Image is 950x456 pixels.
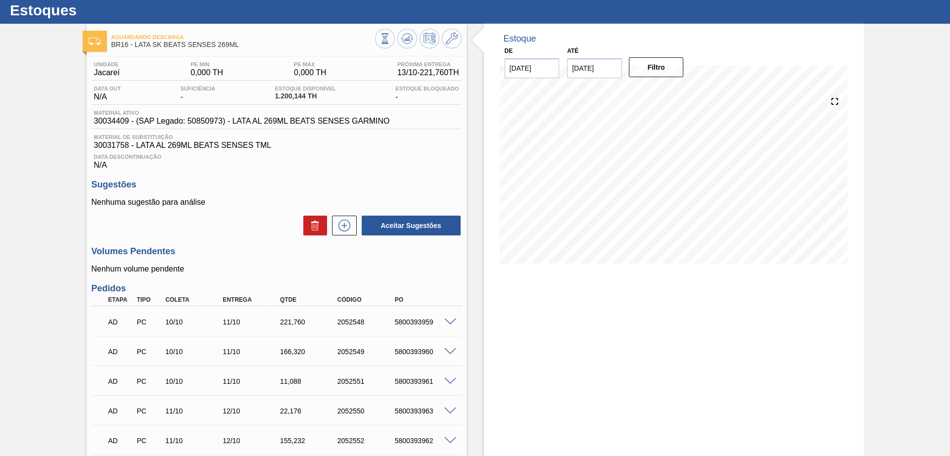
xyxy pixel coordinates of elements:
[298,216,327,235] div: Excluir Sugestões
[163,437,227,445] div: 11/10/2025
[108,348,133,356] p: AD
[163,296,227,303] div: Coleta
[220,407,285,415] div: 12/10/2025
[392,437,457,445] div: 5800393962
[397,29,417,48] button: Atualizar Gráfico
[362,216,461,235] button: Aceitar Sugestões
[505,58,560,78] input: dd/mm/yyyy
[220,348,285,356] div: 11/10/2025
[163,407,227,415] div: 11/10/2025
[92,198,462,207] p: Nenhuma sugestão para análise
[335,318,399,326] div: 2052548
[134,437,164,445] div: Pedido de Compra
[327,216,357,235] div: Nova sugestão
[134,296,164,303] div: Tipo
[278,437,342,445] div: 155,232
[108,407,133,415] p: AD
[163,377,227,385] div: 10/10/2025
[335,437,399,445] div: 2052552
[108,318,133,326] p: AD
[335,377,399,385] div: 2052551
[335,348,399,356] div: 2052549
[294,68,327,77] span: 0,000 TH
[106,311,136,333] div: Aguardando Descarga
[278,348,342,356] div: 166,320
[275,86,336,91] span: Estoque Disponível
[505,47,513,54] label: De
[220,296,285,303] div: Entrega
[111,41,375,48] span: BR16 - LATA SK BEATS SENSES 269ML
[134,348,164,356] div: Pedido de Compra
[94,141,459,150] span: 30031758 - LATA AL 269ML BEATS SENSES TML
[92,283,462,294] h3: Pedidos
[397,68,459,77] span: 13/10 - 221,760 TH
[278,377,342,385] div: 11,088
[134,318,164,326] div: Pedido de Compra
[392,296,457,303] div: PO
[94,110,390,116] span: Material ativo
[442,29,462,48] button: Ir ao Master Data / Geral
[111,34,375,40] span: Aguardando Descarga
[92,150,462,170] div: N/A
[134,377,164,385] div: Pedido de Compra
[335,407,399,415] div: 2052550
[357,215,462,236] div: Aceitar Sugestões
[335,296,399,303] div: Código
[106,400,136,422] div: Aguardando Descarga
[89,38,101,45] img: Ícone
[108,377,133,385] p: AD
[106,370,136,392] div: Aguardando Descarga
[94,154,459,160] span: Data Descontinuação
[10,4,186,16] h1: Estoques
[278,296,342,303] div: Qtde
[504,34,536,44] div: Estoque
[190,68,223,77] span: 0,000 TH
[294,61,327,67] span: PE MAX
[567,58,622,78] input: dd/mm/yyyy
[629,57,684,77] button: Filtro
[94,86,121,91] span: Data out
[106,296,136,303] div: Etapa
[134,407,164,415] div: Pedido de Compra
[278,407,342,415] div: 22,176
[163,318,227,326] div: 10/10/2025
[94,61,120,67] span: Unidade
[395,86,459,91] span: Estoque Bloqueado
[220,377,285,385] div: 11/10/2025
[190,61,223,67] span: PE MIN
[220,437,285,445] div: 12/10/2025
[420,29,439,48] button: Programar Estoque
[106,430,136,452] div: Aguardando Descarga
[181,86,215,91] span: Suficiência
[393,86,461,101] div: -
[392,348,457,356] div: 5800393960
[275,92,336,100] span: 1.200,144 TH
[94,117,390,126] span: 30034409 - (SAP Legado: 50850973) - LATA AL 269ML BEATS SENSES GARMINO
[392,318,457,326] div: 5800393959
[92,246,462,257] h3: Volumes Pendentes
[220,318,285,326] div: 11/10/2025
[392,407,457,415] div: 5800393963
[94,134,459,140] span: Material de Substituição
[92,180,462,190] h3: Sugestões
[94,68,120,77] span: Jacareí
[375,29,395,48] button: Visão Geral dos Estoques
[163,348,227,356] div: 10/10/2025
[92,86,124,101] div: N/A
[92,265,462,274] p: Nenhum volume pendente
[567,47,578,54] label: Até
[392,377,457,385] div: 5800393961
[108,437,133,445] p: AD
[397,61,459,67] span: Próxima Entrega
[178,86,218,101] div: -
[106,341,136,363] div: Aguardando Descarga
[278,318,342,326] div: 221,760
